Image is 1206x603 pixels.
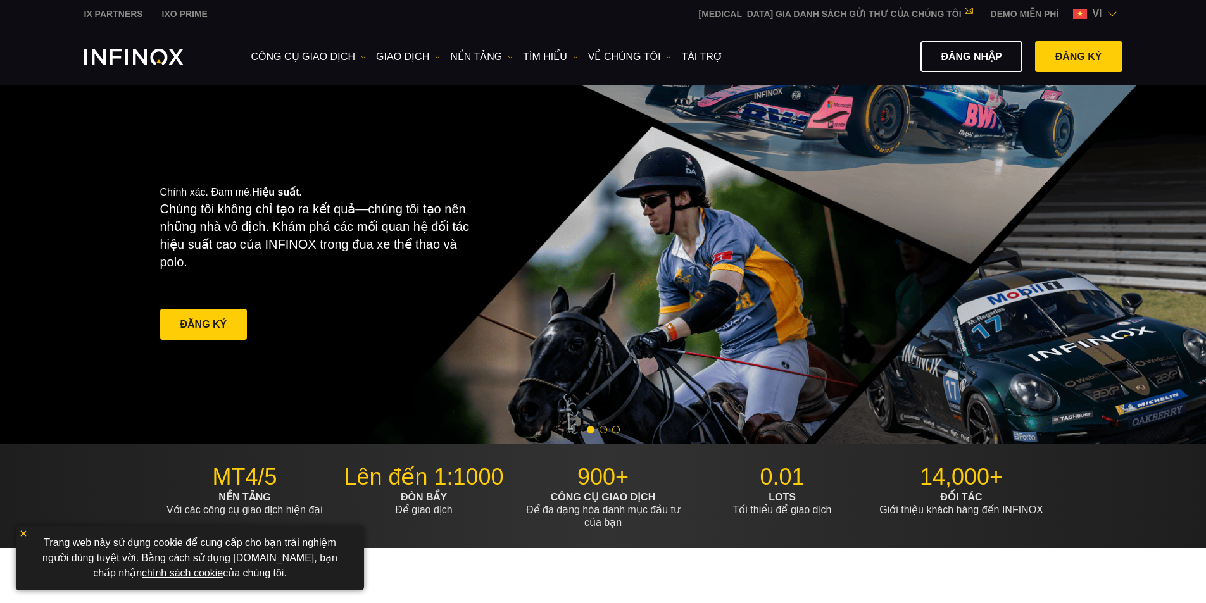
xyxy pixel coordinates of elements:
[450,49,513,65] a: NỀN TẢNG
[142,568,223,578] a: chính sách cookie
[218,492,270,502] strong: NỀN TẢNG
[877,491,1046,516] p: Giới thiệu khách hàng đến INFINOX
[920,41,1022,72] a: Đăng nhập
[339,491,509,516] p: Để giao dịch
[588,49,672,65] a: VỀ CHÚNG TÔI
[251,49,367,65] a: công cụ giao dịch
[160,309,248,340] a: Đăng ký
[769,492,796,502] strong: LOTS
[698,491,867,516] p: Tối thiểu để giao dịch
[19,529,28,538] img: yellow close icon
[22,532,358,584] p: Trang web này sử dụng cookie để cung cấp cho bạn trải nghiệm người dùng tuyệt vời. Bằng cách sử d...
[1035,41,1122,72] a: Đăng ký
[587,426,594,433] span: Go to slide 1
[401,492,447,502] strong: ĐÒN BẨY
[681,49,722,65] a: Tài trợ
[75,8,153,21] a: INFINOX
[600,426,607,433] span: Go to slide 2
[339,463,509,491] p: Lên đến 1:1000
[698,463,867,491] p: 0.01
[84,49,213,65] a: INFINOX Logo
[160,463,330,491] p: MT4/5
[689,9,981,19] a: [MEDICAL_DATA] GIA DANH SÁCH GỬI THƯ CỦA CHÚNG TÔI
[160,166,559,363] div: Chính xác. Đam mê.
[981,8,1069,21] a: INFINOX MENU
[153,8,217,21] a: INFINOX
[523,49,579,65] a: Tìm hiểu
[160,491,330,516] p: Với các công cụ giao dịch hiện đại
[376,49,441,65] a: GIAO DỊCH
[160,200,479,271] p: Chúng tôi không chỉ tạo ra kết quả—chúng tôi tạo nên những nhà vô địch. Khám phá các mối quan hệ ...
[518,491,688,529] p: Để đa dạng hóa danh mục đầu tư của bạn
[518,463,688,491] p: 900+
[252,187,302,197] strong: Hiệu suất.
[940,492,982,502] strong: ĐỐI TÁC
[877,463,1046,491] p: 14,000+
[612,426,620,433] span: Go to slide 3
[1087,6,1107,22] span: vi
[551,492,655,502] strong: CÔNG CỤ GIAO DỊCH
